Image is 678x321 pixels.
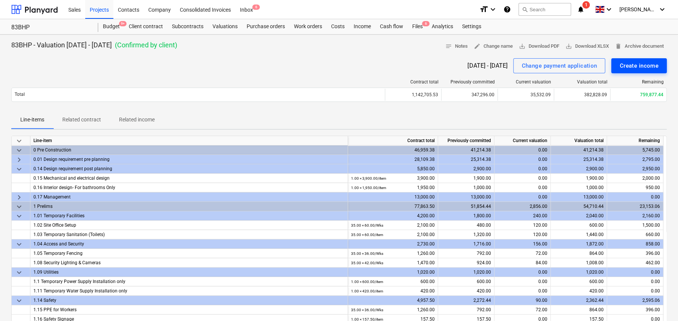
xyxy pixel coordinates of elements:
div: 2,040.00 [551,211,607,221]
div: 1,800.00 [438,211,494,221]
div: 156.00 [494,239,551,249]
div: 84.00 [494,258,551,268]
div: 792.00 [438,249,494,258]
div: 396.00 [607,305,663,315]
div: Budget [98,19,124,34]
div: 1 Prelims [33,202,345,211]
span: search [522,6,528,12]
div: 1,440.00 [551,230,607,239]
div: 1.04 Access and Security [33,239,345,248]
div: 0.00 [607,268,663,277]
div: 858.00 [607,239,663,249]
a: Costs [327,19,349,34]
div: Line-item [30,136,348,145]
div: 23,153.06 [607,202,663,211]
div: 5,745.00 [607,145,663,155]
small: 1.00 × 600.00 / item [351,280,383,284]
small: 1.00 × 1,950.00 / item [351,186,386,190]
div: 2,272.44 [438,296,494,305]
div: 0 Pre Construction [33,145,345,154]
span: edit [474,43,481,50]
span: 6 [252,5,260,10]
div: 1,950.00 [351,183,435,192]
div: Contract total [388,79,438,85]
button: Search [518,3,571,16]
span: save_alt [519,43,526,50]
span: keyboard_arrow_down [15,296,24,305]
div: 72.00 [494,249,551,258]
div: 0.14 Design requirement post planning [33,164,345,173]
span: [PERSON_NAME] [619,6,657,12]
p: ( Confirmed by client ) [112,41,177,50]
span: 9+ [119,21,127,26]
div: 0.00 [494,286,551,296]
div: Current valuation [501,79,551,85]
div: 1,900.00 [551,174,607,183]
div: 1.05 Temporary Fencing [33,249,345,258]
span: keyboard_arrow_down [15,202,24,211]
div: 1,020.00 [438,268,494,277]
button: Create income [611,58,667,73]
button: Change payment application [513,58,605,73]
div: 462.00 [607,258,663,268]
small: 35.00 × 60.00 / Wks [351,223,383,227]
span: Change name [474,42,513,51]
a: Budget9+ [98,19,124,34]
div: 240.00 [494,211,551,221]
div: 1,716.00 [438,239,494,249]
div: 1,008.00 [551,258,607,268]
div: 1,260.00 [351,305,435,315]
div: 0.00 [494,183,551,192]
div: 0.00 [494,155,551,164]
div: 600.00 [551,277,607,286]
span: Archive document [615,42,664,51]
div: 0.17 Management [33,192,345,201]
div: Remaining [607,136,663,145]
div: 1,000.00 [438,183,494,192]
div: Subcontracts [167,19,208,34]
div: 0.00 [494,268,551,277]
span: keyboard_arrow_down [15,146,24,155]
div: 1.09 Utilities [33,268,345,277]
i: notifications [577,5,585,14]
div: Files [408,19,427,34]
i: Knowledge base [503,5,511,14]
div: 660.00 [607,230,663,239]
small: 1.00 × 420.00 / item [351,289,383,293]
span: Download XLSX [565,42,609,51]
p: Related contract [62,116,101,124]
iframe: Chat Widget [640,285,678,321]
span: keyboard_arrow_down [15,268,24,277]
span: keyboard_arrow_down [15,240,24,249]
span: Download PDF [519,42,559,51]
small: 35.00 × 36.00 / Wks [351,251,383,256]
div: 792.00 [438,305,494,315]
div: Create income [619,61,658,71]
div: 0.00 [607,277,663,286]
div: Analytics [427,19,458,34]
div: 1.01 Temporary Facilities [33,211,345,220]
a: Income [349,19,375,34]
div: 480.00 [438,221,494,230]
div: 1,470.00 [351,258,435,268]
div: 600.00 [351,277,435,286]
div: 1.08 Security Lighting & Cameras [33,258,345,267]
div: 924.00 [438,258,494,268]
i: keyboard_arrow_down [488,5,497,14]
div: 2,000.00 [607,174,663,183]
div: 0.00 [494,192,551,202]
div: 1.14 Safety [33,296,345,305]
a: Valuations [208,19,242,34]
div: 2,100.00 [351,221,435,230]
div: 347,296.00 [441,89,497,101]
div: 420.00 [351,286,435,296]
div: 41,214.38 [551,145,607,155]
p: Total [15,91,25,98]
div: 0.15 Mechanical and electrical design [33,174,345,183]
div: 2,900.00 [438,164,494,174]
div: 35,532.09 [497,89,554,101]
div: 4,200.00 [348,211,438,221]
div: 420.00 [551,286,607,296]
